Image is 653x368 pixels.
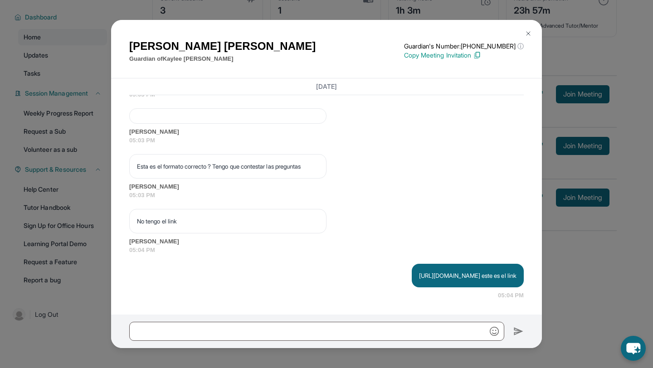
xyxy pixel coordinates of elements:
span: 05:04 PM [129,246,524,255]
span: 05:04 PM [498,291,524,300]
img: Send icon [513,326,524,337]
span: [PERSON_NAME] [129,237,524,246]
p: Guardian's Number: [PHONE_NUMBER] [404,42,524,51]
h1: [PERSON_NAME] [PERSON_NAME] [129,38,316,54]
p: Guardian of Kaylee [PERSON_NAME] [129,54,316,63]
p: Copy Meeting Invitation [404,51,524,60]
span: 05:03 PM [129,191,524,200]
span: [PERSON_NAME] [129,127,524,136]
img: Emoji [490,327,499,336]
p: [URL][DOMAIN_NAME] este es el link [419,271,517,280]
span: ⓘ [517,42,524,51]
img: Copy Icon [473,51,481,59]
img: Close Icon [525,30,532,37]
span: [PERSON_NAME] [129,182,524,191]
p: No tengo el link [137,217,319,226]
p: Esta es el formato correcto ? Tengo que contestar las preguntas [137,162,319,171]
h3: [DATE] [129,82,524,91]
span: 05:03 PM [129,136,524,145]
button: chat-button [621,336,646,361]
